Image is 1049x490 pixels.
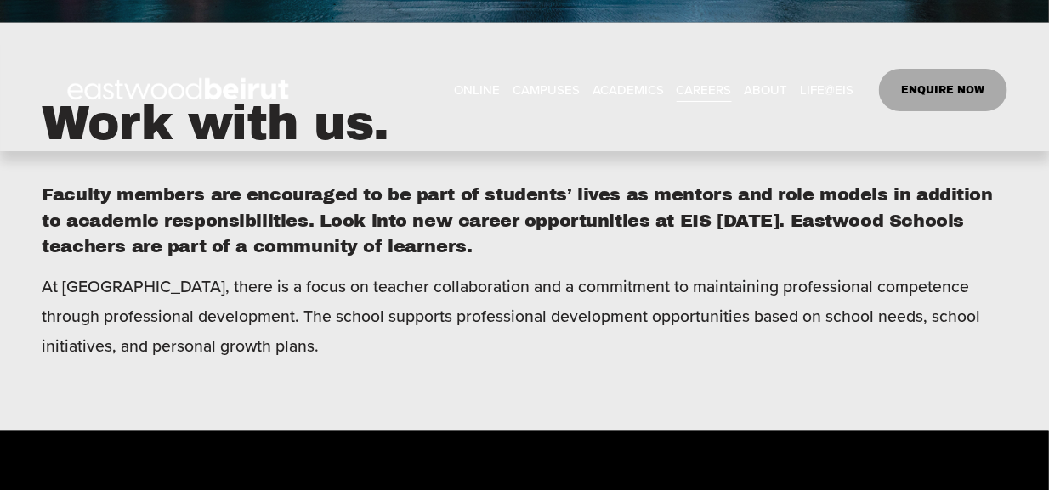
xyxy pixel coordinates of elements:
[677,77,732,103] a: CAREERS
[800,77,853,103] a: folder dropdown
[42,182,1006,260] h4: Faculty members are encouraged to be part of students’ lives as mentors and role models in additi...
[454,77,500,103] a: ONLINE
[744,79,787,102] span: ABOUT
[513,77,580,103] a: folder dropdown
[593,79,664,102] span: ACADEMICS
[800,79,853,102] span: LIFE@EIS
[879,69,1007,111] a: ENQUIRE NOW
[513,79,580,102] span: CAMPUSES
[744,77,787,103] a: folder dropdown
[42,272,1006,361] p: At [GEOGRAPHIC_DATA], there is a focus on teacher collaboration and a commitment to maintaining p...
[593,77,664,103] a: folder dropdown
[42,47,319,133] img: EastwoodIS Global Site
